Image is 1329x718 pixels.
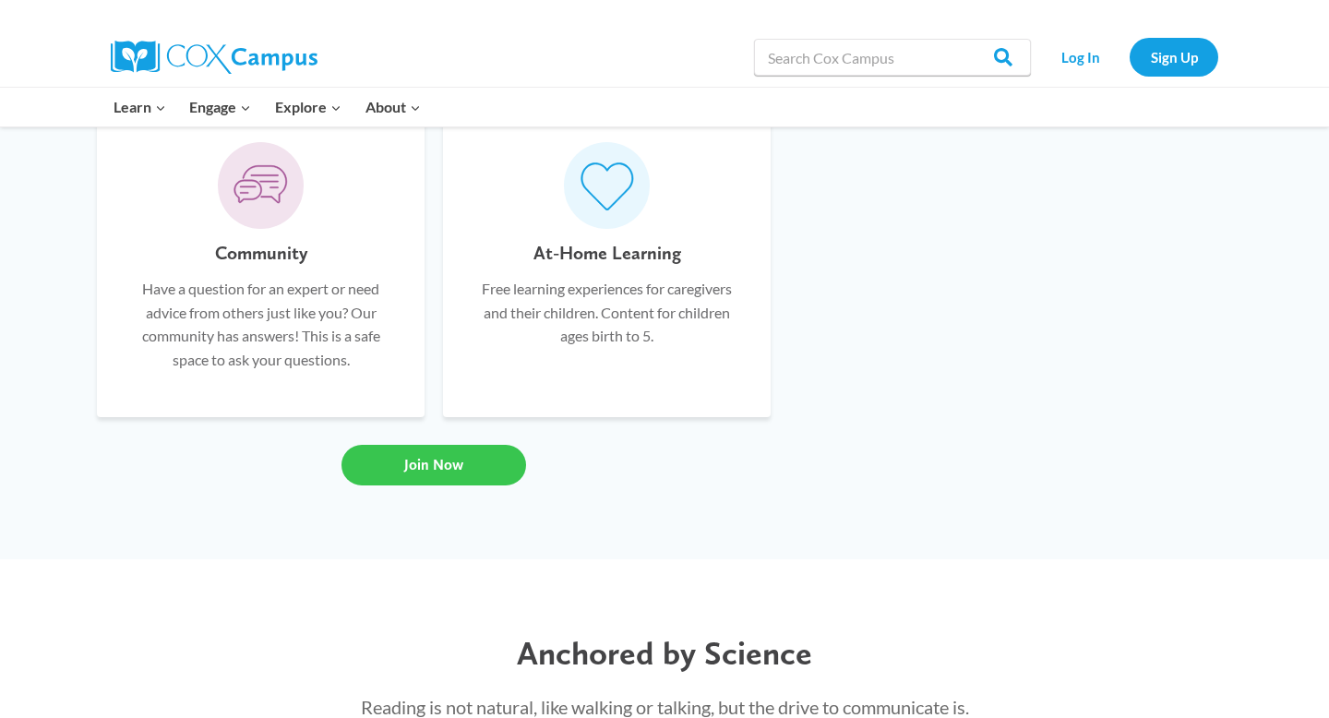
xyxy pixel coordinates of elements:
span: Join Now [404,456,463,473]
nav: Primary Navigation [102,88,432,126]
button: Child menu of Learn [102,88,178,126]
a: Log In [1040,38,1120,76]
h6: Community [215,238,307,268]
h6: At-Home Learning [533,238,681,268]
button: Child menu of Explore [263,88,353,126]
p: Have a question for an expert or need advice from others just like you? Our community has answers... [125,277,397,371]
span: Anchored by Science [517,633,812,673]
button: Child menu of About [353,88,433,126]
a: Sign Up [1130,38,1218,76]
input: Search Cox Campus [754,39,1031,76]
a: Join Now [341,445,526,485]
p: Free learning experiences for caregivers and their children. Content for children ages birth to 5. [471,277,743,348]
nav: Secondary Navigation [1040,38,1218,76]
button: Child menu of Engage [178,88,264,126]
img: Cox Campus [111,41,317,74]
